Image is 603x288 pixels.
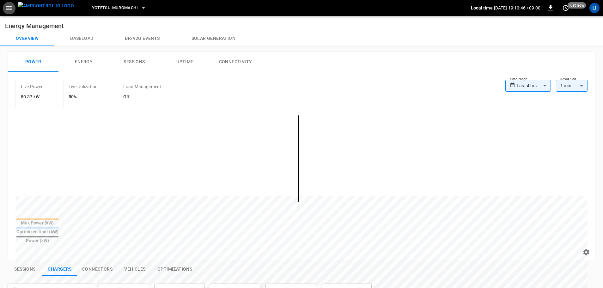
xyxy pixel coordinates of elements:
button: set refresh interval [561,3,571,13]
h6: 50% [69,94,98,101]
label: Time Range [510,77,527,82]
span: just now [568,2,586,9]
h6: Off [123,94,161,101]
button: Energy [58,52,109,72]
p: Live Power [21,83,43,90]
button: Dr/V2G events [109,31,175,46]
button: Baseload [54,31,109,46]
div: 1 min [556,80,588,92]
button: show latest charge points [42,263,77,276]
img: ampcontrol.io logo [18,2,74,10]
button: show latest vehicles [118,263,152,276]
div: Last 4 hrs [517,80,551,92]
span: Iyotetsu-Muromachi [90,4,138,12]
button: Connectivity [210,52,261,72]
div: profile-icon [589,3,600,13]
h6: 50.37 kW [21,94,43,101]
p: Load Management [123,83,161,90]
button: Power [8,52,58,72]
button: Iyotetsu-Muromachi [88,2,149,14]
button: show latest sessions [8,263,42,276]
button: Uptime [160,52,210,72]
button: Solar generation [176,31,251,46]
p: Live Utilization [69,83,98,90]
button: show latest connectors [77,263,118,276]
button: show latest optimizations [152,263,197,276]
button: Sessions [109,52,160,72]
p: [DATE] 19:10:46 +09:00 [494,5,540,11]
label: Resolution [560,77,576,82]
p: Local time [471,5,493,11]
